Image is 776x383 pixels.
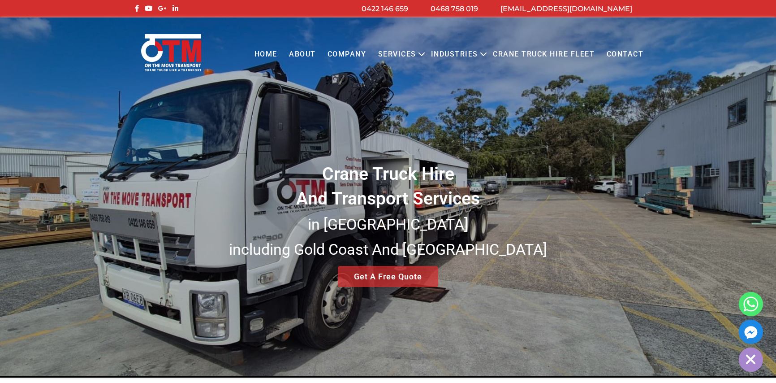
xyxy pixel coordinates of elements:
a: Home [248,42,283,67]
a: Facebook_Messenger [739,320,763,344]
a: Contact [600,42,649,67]
a: Whatsapp [739,292,763,316]
a: COMPANY [322,42,372,67]
a: Crane Truck Hire Fleet [487,42,600,67]
a: 0422 146 659 [362,4,408,13]
small: in [GEOGRAPHIC_DATA] including Gold Coast And [GEOGRAPHIC_DATA] [229,215,547,258]
a: [EMAIL_ADDRESS][DOMAIN_NAME] [500,4,632,13]
a: 0468 758 019 [431,4,478,13]
a: Industries [425,42,484,67]
a: About [283,42,322,67]
a: Get A Free Quote [338,266,438,287]
a: Services [372,42,422,67]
